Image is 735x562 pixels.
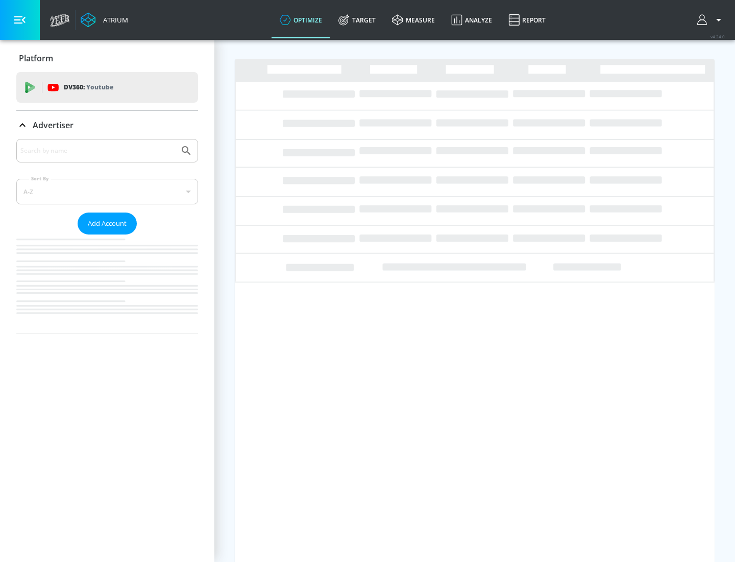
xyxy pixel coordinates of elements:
p: Advertiser [33,120,73,131]
div: Advertiser [16,139,198,334]
nav: list of Advertiser [16,235,198,334]
a: Analyze [443,2,500,38]
a: optimize [272,2,330,38]
div: A-Z [16,179,198,204]
div: Platform [16,44,198,73]
span: v 4.24.0 [710,34,725,39]
label: Sort By [29,175,51,182]
p: Platform [19,53,53,64]
input: Search by name [20,144,175,157]
div: Atrium [99,15,128,25]
button: Add Account [78,213,137,235]
p: Youtube [86,82,113,92]
a: Target [330,2,384,38]
div: DV360: Youtube [16,72,198,103]
div: Advertiser [16,111,198,139]
a: Atrium [81,12,128,28]
a: measure [384,2,443,38]
p: DV360: [64,82,113,93]
span: Add Account [88,218,127,229]
a: Report [500,2,554,38]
